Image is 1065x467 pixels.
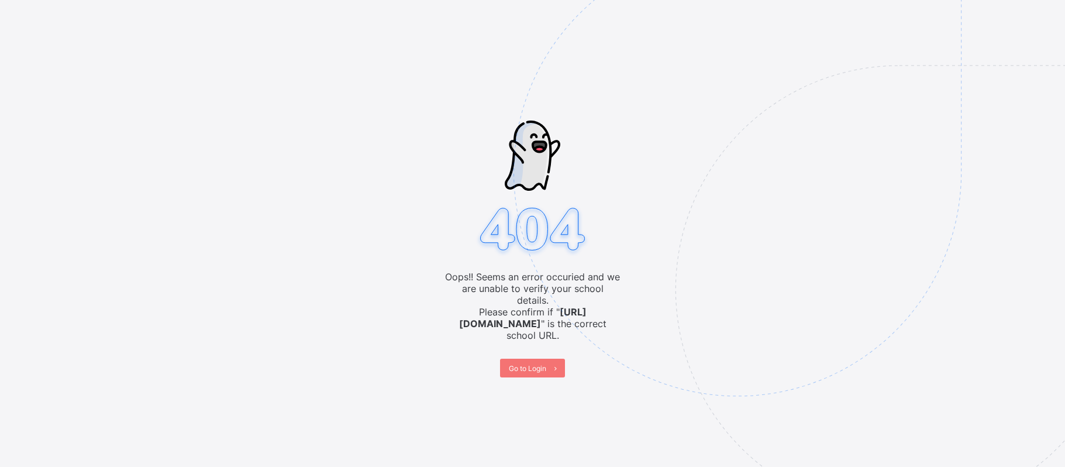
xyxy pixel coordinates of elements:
[445,306,621,341] span: Please confirm if " " is the correct school URL.
[445,271,621,306] span: Oops!! Seems an error occuried and we are unable to verify your school details.
[475,204,591,257] img: 404.8bbb34c871c4712298a25e20c4dc75c7.svg
[459,306,587,329] b: [URL][DOMAIN_NAME]
[505,121,560,191] img: ghost-strokes.05e252ede52c2f8dbc99f45d5e1f5e9f.svg
[509,364,546,373] span: Go to Login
